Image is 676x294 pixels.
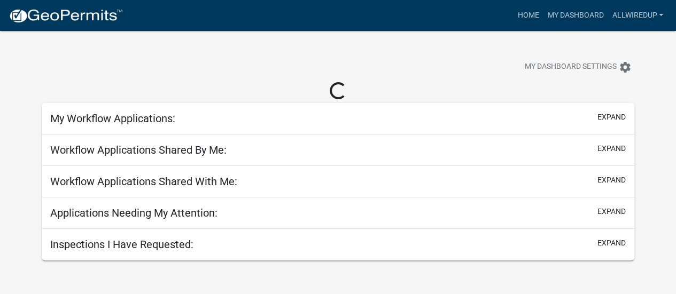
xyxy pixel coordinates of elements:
a: Home [513,5,543,26]
h5: Inspections I Have Requested: [50,238,193,251]
h5: Workflow Applications Shared With Me: [50,175,237,188]
a: My Dashboard [543,5,608,26]
a: Allwiredup [608,5,667,26]
button: expand [597,112,626,123]
button: My Dashboard Settingssettings [516,57,640,77]
h5: Applications Needing My Attention: [50,206,217,219]
button: expand [597,206,626,217]
button: expand [597,143,626,154]
h5: Workflow Applications Shared By Me: [50,144,227,156]
button: expand [597,237,626,249]
h5: My Workflow Applications: [50,112,175,125]
span: My Dashboard Settings [525,61,617,74]
button: expand [597,174,626,186]
i: settings [619,61,632,74]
